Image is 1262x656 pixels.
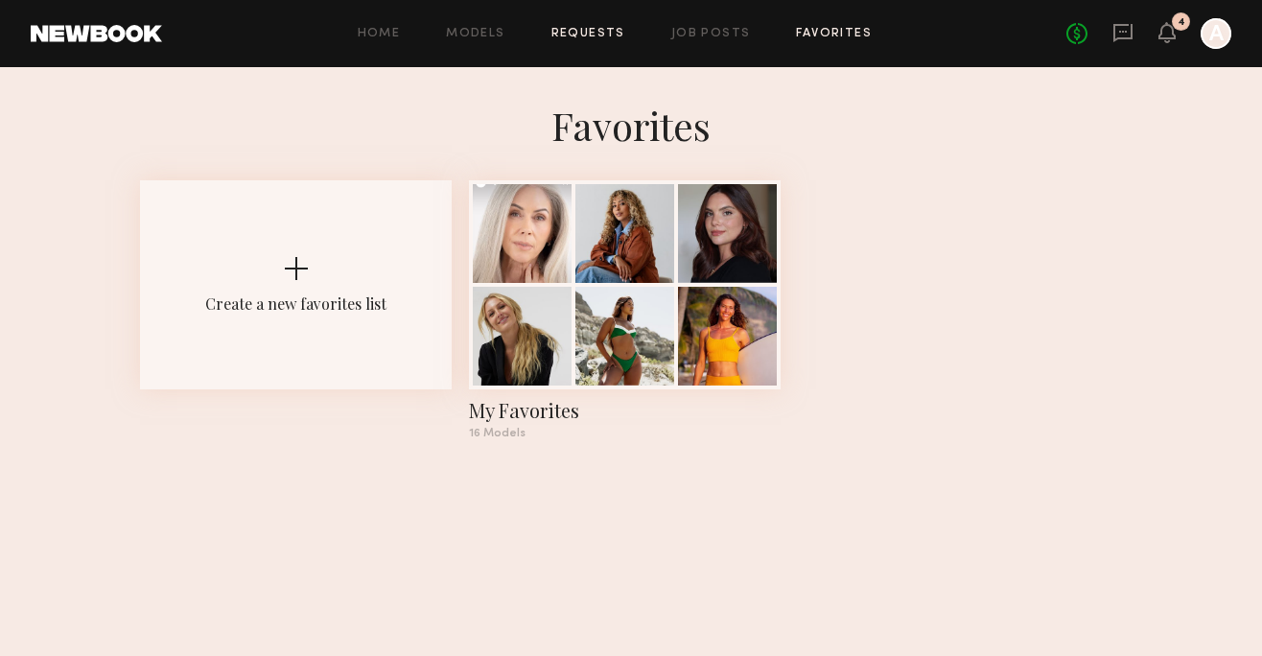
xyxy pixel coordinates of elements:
a: A [1201,18,1231,49]
a: Requests [551,28,625,40]
div: My Favorites [469,397,781,424]
a: My Favorites16 Models [469,180,781,439]
div: 4 [1178,17,1185,28]
a: Home [358,28,401,40]
div: 16 Models [469,428,781,439]
button: Create a new favorites list [140,180,452,455]
a: Favorites [796,28,872,40]
div: Create a new favorites list [205,293,386,314]
a: Job Posts [671,28,751,40]
a: Models [446,28,504,40]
